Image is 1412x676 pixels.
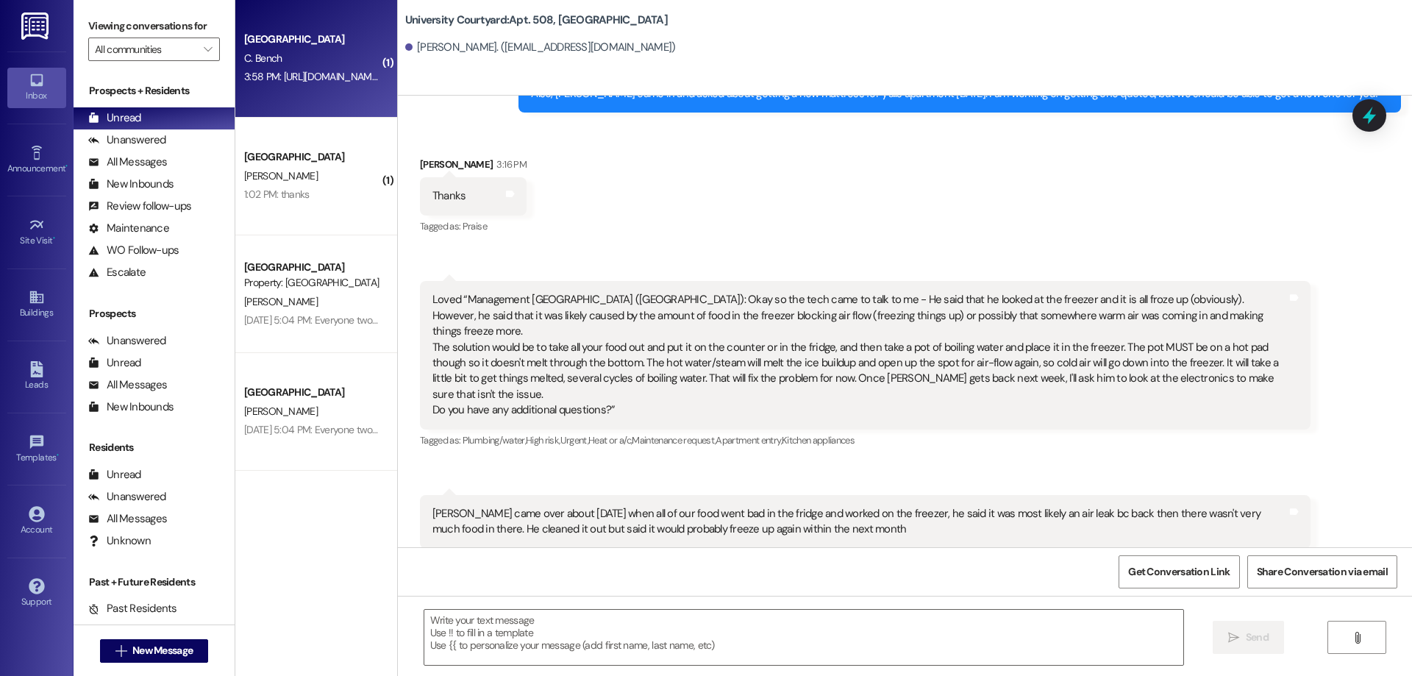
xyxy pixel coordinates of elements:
div: [GEOGRAPHIC_DATA] [244,385,380,400]
div: [PERSON_NAME]. ([EMAIL_ADDRESS][DOMAIN_NAME]) [405,40,676,55]
div: Maintenance [88,221,169,236]
div: Prospects + Residents [74,83,235,99]
input: All communities [95,38,196,61]
div: All Messages [88,154,167,170]
div: Unread [88,355,141,371]
a: Support [7,574,66,613]
label: Viewing conversations for [88,15,220,38]
span: Kitchen appliances [782,434,855,446]
a: Inbox [7,68,66,107]
span: • [53,233,55,243]
div: [GEOGRAPHIC_DATA] [244,260,380,275]
span: [PERSON_NAME] [244,405,318,418]
div: Unanswered [88,489,166,505]
span: Heat or a/c , [588,434,632,446]
div: New Inbounds [88,399,174,415]
span: Share Conversation via email [1257,564,1388,580]
span: C. Bench [244,51,282,65]
a: Leads [7,357,66,396]
span: Plumbing/water , [463,434,526,446]
span: • [57,450,59,460]
i:  [1228,632,1239,644]
span: [PERSON_NAME] [244,169,318,182]
div: Prospects [74,306,235,321]
div: Loved “Management [GEOGRAPHIC_DATA] ([GEOGRAPHIC_DATA]): Okay so the tech came to talk to me - He... [432,292,1287,418]
span: Praise [463,220,487,232]
span: [PERSON_NAME] [244,295,318,308]
div: Unanswered [88,333,166,349]
b: University Courtyard: Apt. 508, [GEOGRAPHIC_DATA] [405,13,668,28]
div: 3:58 PM: [URL][DOMAIN_NAME] here is the link for the virtual tour! [244,70,522,83]
div: [GEOGRAPHIC_DATA] [244,149,380,165]
div: All Messages [88,511,167,527]
a: Account [7,502,66,541]
a: Buildings [7,285,66,324]
a: Site Visit • [7,213,66,252]
div: Unanswered [88,132,166,148]
div: [GEOGRAPHIC_DATA] [244,32,380,47]
div: Residents [74,440,235,455]
div: Escalate [88,265,146,280]
div: 3:16 PM [493,157,526,172]
div: Past Residents [88,601,177,616]
div: Past + Future Residents [74,574,235,590]
div: Review follow-ups [88,199,191,214]
button: Share Conversation via email [1247,555,1397,588]
a: Templates • [7,430,66,469]
div: Thanks [432,188,466,204]
div: [PERSON_NAME] [420,157,527,177]
span: Maintenance request , [632,434,716,446]
span: Apartment entry , [716,434,782,446]
div: Unread [88,110,141,126]
div: 1:02 PM: thanks [244,188,310,201]
span: Send [1246,630,1269,645]
button: Get Conversation Link [1119,555,1239,588]
span: Get Conversation Link [1128,564,1230,580]
div: Tagged as: [420,216,527,237]
button: Send [1213,621,1284,654]
span: High risk , [526,434,560,446]
span: Urgent , [560,434,588,446]
img: ResiDesk Logo [21,13,51,40]
div: [PERSON_NAME] came over about [DATE] when all of our food went bad in the fridge and worked on th... [432,506,1287,538]
button: New Message [100,639,209,663]
div: New Inbounds [88,177,174,192]
div: WO Follow-ups [88,243,179,258]
div: All Messages [88,377,167,393]
span: • [65,161,68,171]
span: New Message [132,643,193,658]
div: Tagged as: [420,430,1311,451]
div: Property: [GEOGRAPHIC_DATA] [244,275,380,291]
i:  [115,645,126,657]
div: Unknown [88,533,151,549]
i:  [1352,632,1363,644]
i:  [204,43,212,55]
div: Unread [88,467,141,483]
